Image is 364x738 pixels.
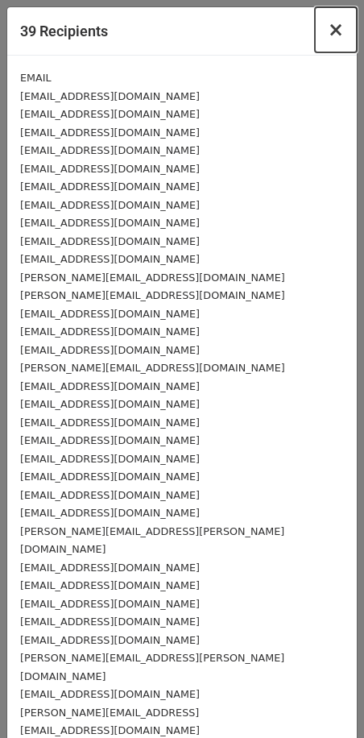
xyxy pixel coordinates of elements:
[20,272,285,284] small: [PERSON_NAME][EMAIL_ADDRESS][DOMAIN_NAME]
[20,471,200,483] small: [EMAIL_ADDRESS][DOMAIN_NAME]
[20,380,200,392] small: [EMAIL_ADDRESS][DOMAIN_NAME]
[20,562,200,574] small: [EMAIL_ADDRESS][DOMAIN_NAME]
[328,19,344,41] span: ×
[20,289,285,301] small: [PERSON_NAME][EMAIL_ADDRESS][DOMAIN_NAME]
[20,417,200,429] small: [EMAIL_ADDRESS][DOMAIN_NAME]
[20,20,108,42] h5: 39 Recipients
[20,163,200,175] small: [EMAIL_ADDRESS][DOMAIN_NAME]
[20,579,200,591] small: [EMAIL_ADDRESS][DOMAIN_NAME]
[315,7,357,52] button: Close
[20,325,200,338] small: [EMAIL_ADDRESS][DOMAIN_NAME]
[20,652,284,682] small: [PERSON_NAME][EMAIL_ADDRESS][PERSON_NAME][DOMAIN_NAME]
[20,126,200,139] small: [EMAIL_ADDRESS][DOMAIN_NAME]
[20,90,200,102] small: [EMAIL_ADDRESS][DOMAIN_NAME]
[20,144,200,156] small: [EMAIL_ADDRESS][DOMAIN_NAME]
[20,235,200,247] small: [EMAIL_ADDRESS][DOMAIN_NAME]
[20,398,200,410] small: [EMAIL_ADDRESS][DOMAIN_NAME]
[20,688,200,700] small: [EMAIL_ADDRESS][DOMAIN_NAME]
[20,308,200,320] small: [EMAIL_ADDRESS][DOMAIN_NAME]
[20,217,200,229] small: [EMAIL_ADDRESS][DOMAIN_NAME]
[20,199,200,211] small: [EMAIL_ADDRESS][DOMAIN_NAME]
[20,453,200,465] small: [EMAIL_ADDRESS][DOMAIN_NAME]
[20,108,200,120] small: [EMAIL_ADDRESS][DOMAIN_NAME]
[20,507,200,519] small: [EMAIL_ADDRESS][DOMAIN_NAME]
[283,661,364,738] iframe: Chat Widget
[20,525,284,556] small: [PERSON_NAME][EMAIL_ADDRESS][PERSON_NAME][DOMAIN_NAME]
[20,72,52,84] small: EMAIL
[20,362,285,374] small: [PERSON_NAME][EMAIL_ADDRESS][DOMAIN_NAME]
[20,344,200,356] small: [EMAIL_ADDRESS][DOMAIN_NAME]
[20,707,199,719] small: [PERSON_NAME][EMAIL_ADDRESS]
[20,724,200,736] small: [EMAIL_ADDRESS][DOMAIN_NAME]
[20,634,200,646] small: [EMAIL_ADDRESS][DOMAIN_NAME]
[20,489,200,501] small: [EMAIL_ADDRESS][DOMAIN_NAME]
[20,616,200,628] small: [EMAIL_ADDRESS][DOMAIN_NAME]
[20,180,200,193] small: [EMAIL_ADDRESS][DOMAIN_NAME]
[20,598,200,610] small: [EMAIL_ADDRESS][DOMAIN_NAME]
[20,434,200,446] small: [EMAIL_ADDRESS][DOMAIN_NAME]
[20,253,200,265] small: [EMAIL_ADDRESS][DOMAIN_NAME]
